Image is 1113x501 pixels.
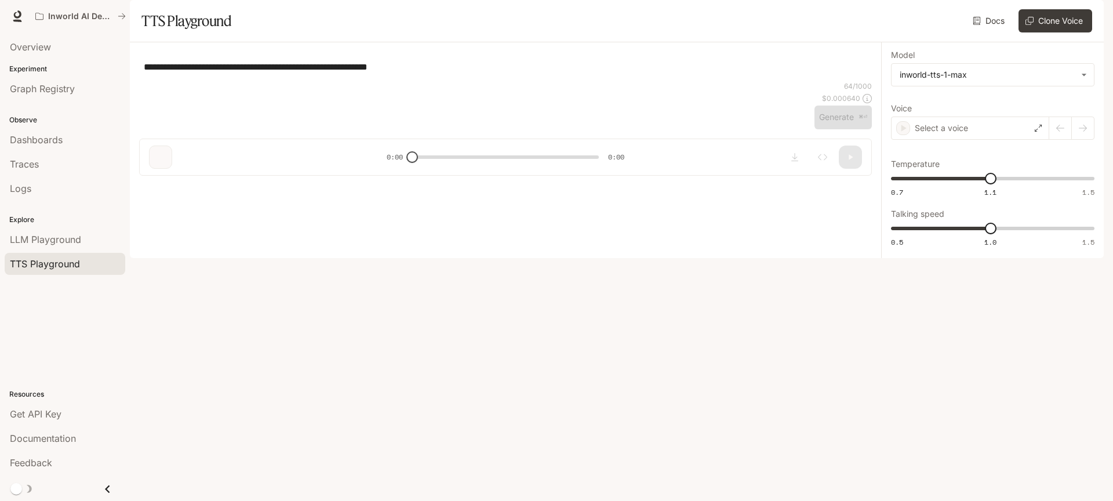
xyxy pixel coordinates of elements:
[900,69,1075,81] div: inworld-tts-1-max
[141,9,231,32] h1: TTS Playground
[984,187,996,197] span: 1.1
[891,51,915,59] p: Model
[1082,237,1094,247] span: 1.5
[915,122,968,134] p: Select a voice
[892,64,1094,86] div: inworld-tts-1-max
[30,5,131,28] button: All workspaces
[1082,187,1094,197] span: 1.5
[891,187,903,197] span: 0.7
[891,160,940,168] p: Temperature
[891,210,944,218] p: Talking speed
[970,9,1009,32] a: Docs
[1019,9,1092,32] button: Clone Voice
[48,12,113,21] p: Inworld AI Demos
[984,237,996,247] span: 1.0
[891,104,912,112] p: Voice
[844,81,872,91] p: 64 / 1000
[891,237,903,247] span: 0.5
[822,93,860,103] p: $ 0.000640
